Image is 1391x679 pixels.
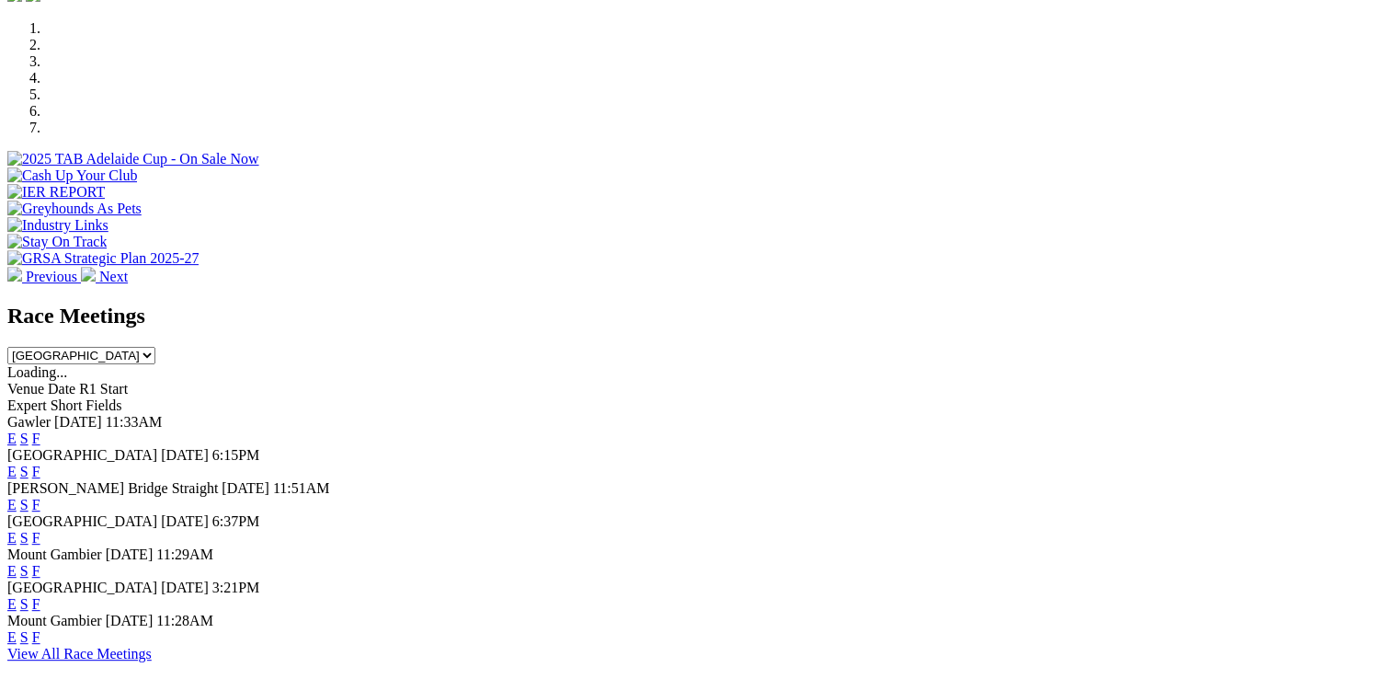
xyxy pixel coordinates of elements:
[156,547,213,562] span: 11:29AM
[32,629,40,645] a: F
[7,234,107,250] img: Stay On Track
[7,497,17,512] a: E
[212,513,260,529] span: 6:37PM
[161,513,209,529] span: [DATE]
[7,381,44,397] span: Venue
[222,480,269,496] span: [DATE]
[7,250,199,267] img: GRSA Strategic Plan 2025-27
[7,547,102,562] span: Mount Gambier
[20,497,29,512] a: S
[7,364,67,380] span: Loading...
[161,580,209,595] span: [DATE]
[32,431,40,446] a: F
[32,596,40,612] a: F
[7,580,157,595] span: [GEOGRAPHIC_DATA]
[106,414,163,430] span: 11:33AM
[20,563,29,579] a: S
[86,397,121,413] span: Fields
[7,201,142,217] img: Greyhounds As Pets
[161,447,209,463] span: [DATE]
[7,397,47,413] span: Expert
[81,267,96,282] img: chevron-right-pager-white.svg
[51,397,83,413] span: Short
[273,480,330,496] span: 11:51AM
[106,547,154,562] span: [DATE]
[20,431,29,446] a: S
[99,269,128,284] span: Next
[32,530,40,546] a: F
[7,217,108,234] img: Industry Links
[7,613,102,628] span: Mount Gambier
[7,646,152,662] a: View All Race Meetings
[7,431,17,446] a: E
[32,563,40,579] a: F
[7,464,17,479] a: E
[7,269,81,284] a: Previous
[212,580,260,595] span: 3:21PM
[81,269,128,284] a: Next
[7,480,218,496] span: [PERSON_NAME] Bridge Straight
[7,414,51,430] span: Gawler
[7,447,157,463] span: [GEOGRAPHIC_DATA]
[212,447,260,463] span: 6:15PM
[7,304,1384,328] h2: Race Meetings
[7,151,259,167] img: 2025 TAB Adelaide Cup - On Sale Now
[20,596,29,612] a: S
[7,267,22,282] img: chevron-left-pager-white.svg
[32,497,40,512] a: F
[156,613,213,628] span: 11:28AM
[106,613,154,628] span: [DATE]
[79,381,128,397] span: R1 Start
[7,513,157,529] span: [GEOGRAPHIC_DATA]
[26,269,77,284] span: Previous
[7,530,17,546] a: E
[7,596,17,612] a: E
[7,184,105,201] img: IER REPORT
[20,464,29,479] a: S
[48,381,75,397] span: Date
[32,464,40,479] a: F
[7,629,17,645] a: E
[20,629,29,645] a: S
[54,414,102,430] span: [DATE]
[7,167,137,184] img: Cash Up Your Club
[7,563,17,579] a: E
[20,530,29,546] a: S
